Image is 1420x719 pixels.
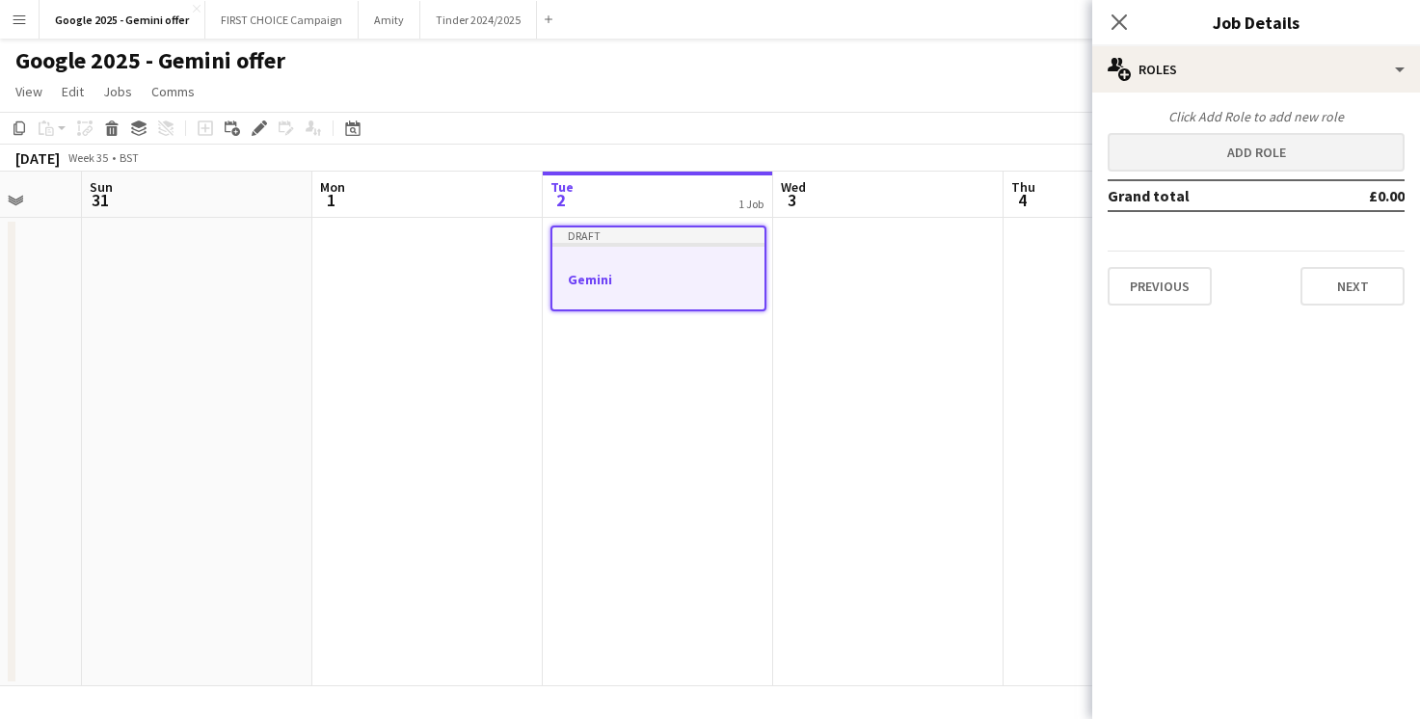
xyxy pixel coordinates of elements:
span: 31 [87,189,113,211]
button: FIRST CHOICE Campaign [205,1,359,39]
span: 4 [1008,189,1035,211]
button: Next [1300,267,1405,306]
span: Tue [550,178,574,196]
a: Edit [54,79,92,104]
button: Add role [1108,133,1405,172]
a: Jobs [95,79,140,104]
span: 1 [317,189,345,211]
div: Draft [552,227,764,243]
span: Mon [320,178,345,196]
span: 3 [778,189,806,211]
h3: Gemini [552,271,764,288]
span: Sun [90,178,113,196]
h3: Job Details [1092,10,1420,35]
div: Roles [1092,46,1420,93]
span: Edit [62,83,84,100]
span: 2 [548,189,574,211]
a: View [8,79,50,104]
span: Jobs [103,83,132,100]
button: Previous [1108,267,1212,306]
span: Wed [781,178,806,196]
button: Google 2025 - Gemini offer [40,1,205,39]
div: BST [120,150,139,165]
span: Week 35 [64,150,112,165]
h1: Google 2025 - Gemini offer [15,46,285,75]
span: Comms [151,83,195,100]
button: Tinder 2024/2025 [420,1,537,39]
td: Grand total [1108,180,1313,211]
button: Amity [359,1,420,39]
div: 1 Job [738,197,764,211]
div: Click Add Role to add new role [1108,108,1405,125]
app-job-card: DraftGemini [550,226,766,311]
a: Comms [144,79,202,104]
span: Thu [1011,178,1035,196]
td: £0.00 [1313,180,1405,211]
div: [DATE] [15,148,60,168]
span: View [15,83,42,100]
